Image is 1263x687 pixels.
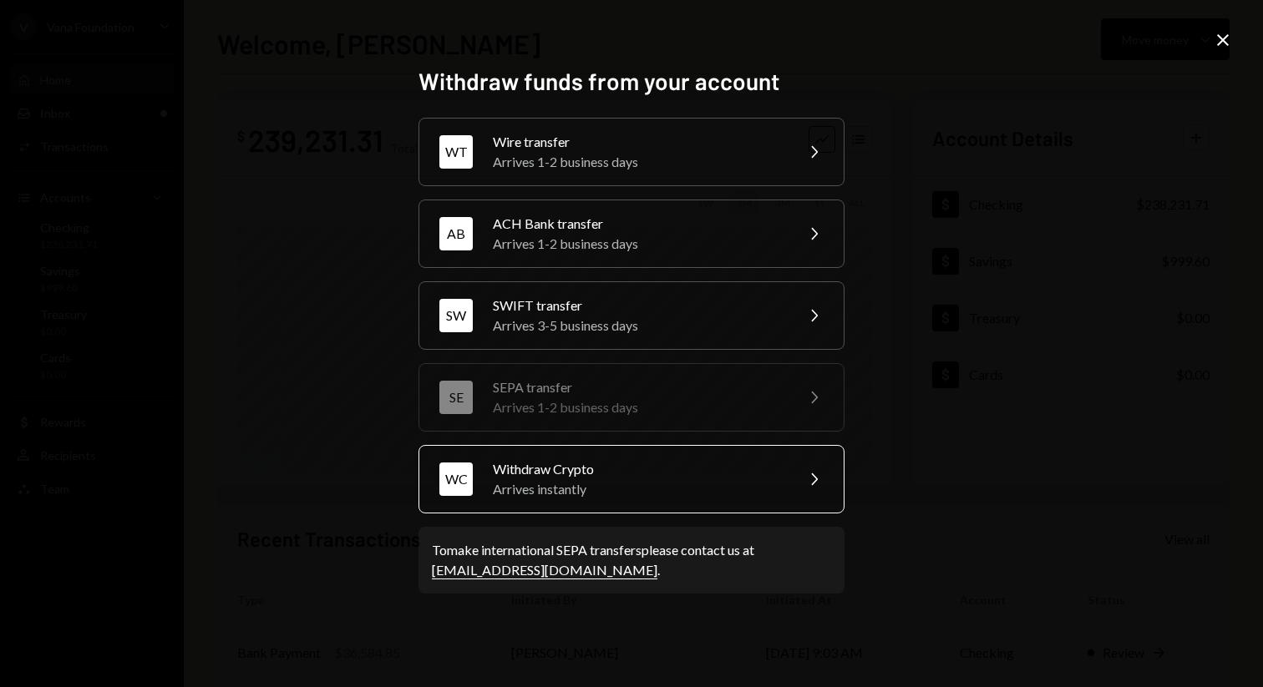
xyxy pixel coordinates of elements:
[493,397,784,417] div: Arrives 1-2 business days
[432,562,657,579] a: [EMAIL_ADDRESS][DOMAIN_NAME]
[418,200,845,268] button: ABACH Bank transferArrives 1-2 business days
[418,281,845,350] button: SWSWIFT transferArrives 3-5 business days
[418,363,845,432] button: SESEPA transferArrives 1-2 business days
[493,214,784,234] div: ACH Bank transfer
[493,296,784,316] div: SWIFT transfer
[493,152,784,172] div: Arrives 1-2 business days
[493,132,784,152] div: Wire transfer
[439,135,473,169] div: WT
[439,299,473,332] div: SW
[432,540,831,580] div: To make international SEPA transfers please contact us at .
[418,65,845,98] h2: Withdraw funds from your account
[418,445,845,513] button: WCWithdraw CryptoArrives instantly
[493,316,784,336] div: Arrives 3-5 business days
[493,234,784,254] div: Arrives 1-2 business days
[439,381,473,414] div: SE
[493,479,784,499] div: Arrives instantly
[418,118,845,186] button: WTWire transferArrives 1-2 business days
[493,459,784,479] div: Withdraw Crypto
[493,377,784,397] div: SEPA transfer
[439,217,473,250] div: AB
[439,462,473,496] div: WC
